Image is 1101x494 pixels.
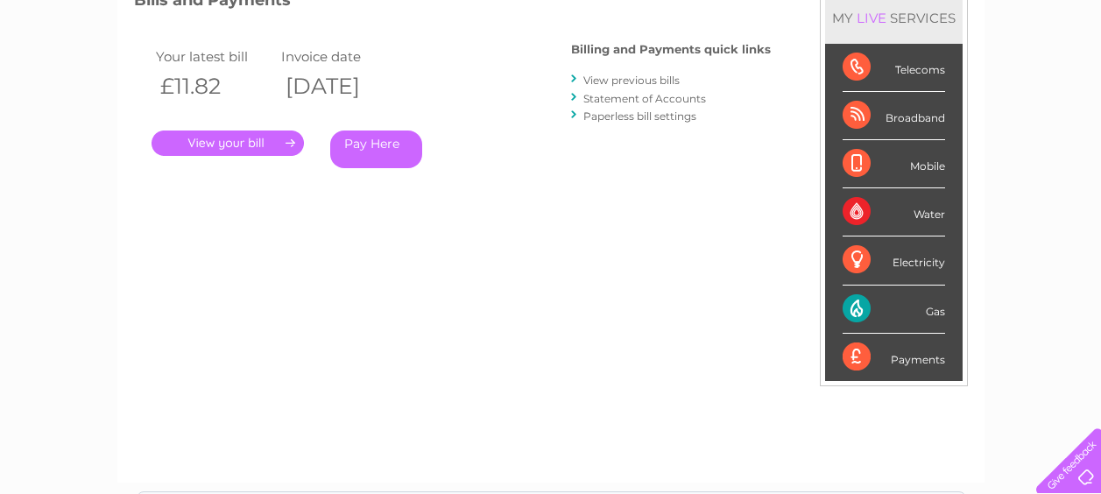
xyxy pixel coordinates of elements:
[571,43,771,56] h4: Billing and Payments quick links
[886,74,938,88] a: Telecoms
[985,74,1027,88] a: Contact
[771,9,892,31] a: 0333 014 3131
[152,131,304,156] a: .
[277,68,403,104] th: [DATE]
[583,92,706,105] a: Statement of Accounts
[843,286,945,334] div: Gas
[843,140,945,188] div: Mobile
[152,68,278,104] th: £11.82
[843,44,945,92] div: Telecoms
[152,45,278,68] td: Your latest bill
[843,188,945,236] div: Water
[949,74,974,88] a: Blog
[1043,74,1084,88] a: Log out
[843,334,945,381] div: Payments
[583,109,696,123] a: Paperless bill settings
[793,74,826,88] a: Water
[138,10,965,85] div: Clear Business is a trading name of Verastar Limited (registered in [GEOGRAPHIC_DATA] No. 3667643...
[853,10,890,26] div: LIVE
[836,74,875,88] a: Energy
[843,92,945,140] div: Broadband
[39,46,128,99] img: logo.png
[843,236,945,285] div: Electricity
[277,45,403,68] td: Invoice date
[330,131,422,168] a: Pay Here
[583,74,680,87] a: View previous bills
